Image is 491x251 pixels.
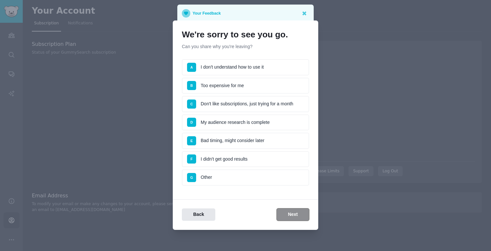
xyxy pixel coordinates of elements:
span: B [190,84,193,87]
p: Your Feedback [193,9,221,18]
span: D [190,120,193,124]
span: E [190,139,193,143]
span: F [191,157,193,161]
span: C [190,102,193,106]
h1: We're sorry to see you go. [182,30,309,40]
button: Back [182,208,215,221]
p: Can you share why you're leaving? [182,43,309,50]
span: G [190,176,193,179]
span: A [190,65,193,69]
